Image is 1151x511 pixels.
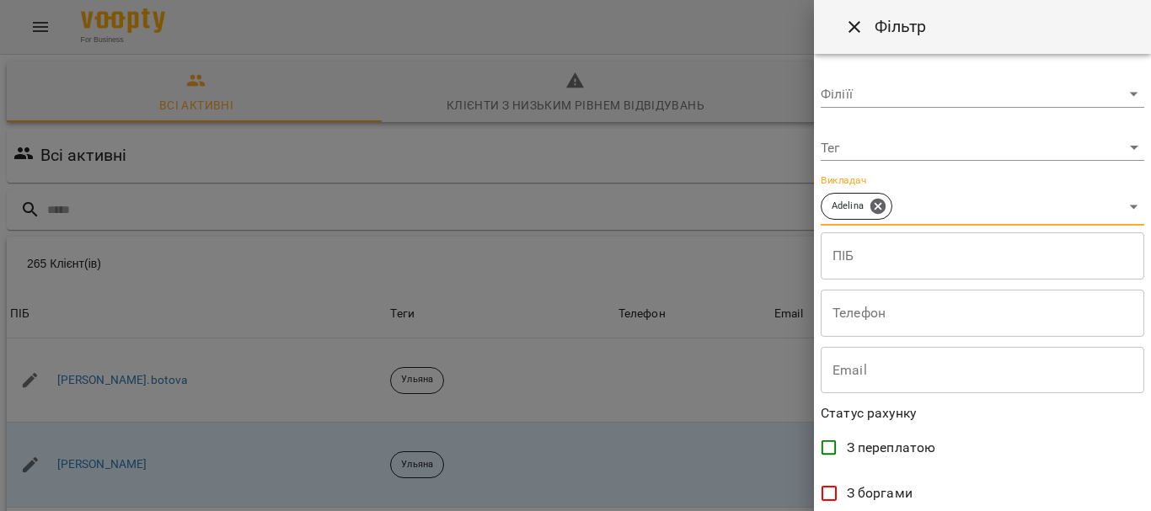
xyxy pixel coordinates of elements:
h6: Фільтр [875,13,927,40]
div: Adelina [821,188,1144,226]
p: Статус рахунку [821,403,1144,423]
p: Adelina [832,200,864,214]
label: Викладач [821,176,867,186]
button: Close [834,7,875,47]
span: З переплатою [847,438,936,458]
div: Adelina [821,193,892,220]
span: З боргами [847,483,913,503]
